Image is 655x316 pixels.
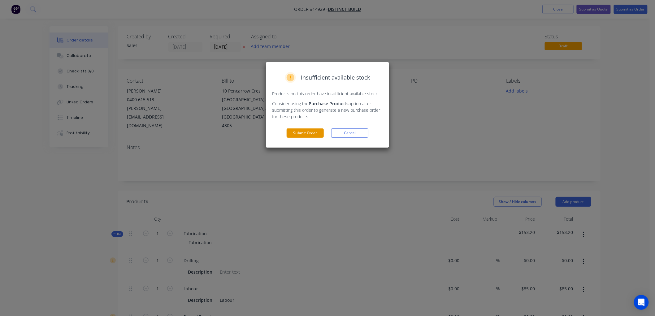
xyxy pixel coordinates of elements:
[272,100,383,120] p: Consider using the option after submitting this order to generate a new purchase order for these ...
[309,101,349,106] strong: Purchase Products
[634,295,649,310] div: Open Intercom Messenger
[331,128,368,138] button: Cancel
[272,90,383,97] p: Products on this order have insufficient available stock.
[301,73,370,82] span: Insufficient available stock
[287,128,324,138] button: Submit Order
